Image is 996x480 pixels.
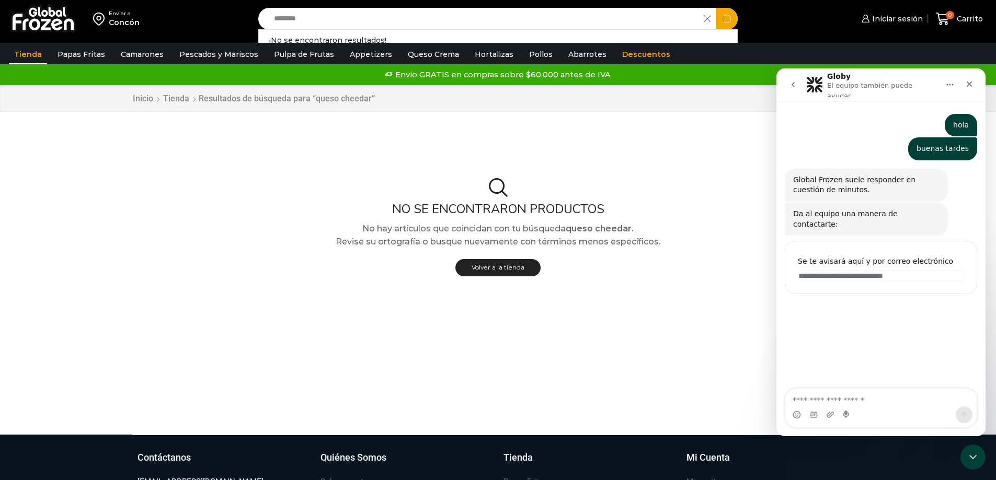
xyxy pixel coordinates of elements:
a: Contáctanos [138,451,310,475]
a: Pulpa de Frutas [269,44,339,64]
a: Tienda [9,44,47,64]
h3: Mi Cuenta [686,451,730,464]
a: Hortalizas [470,44,519,64]
span: Iniciar sesión [869,14,923,24]
a: Tienda [503,451,676,475]
a: Abarrotes [563,44,612,64]
img: address-field-icon.svg [93,10,109,28]
span: Carrito [954,14,983,24]
a: Pescados y Mariscos [174,44,264,64]
a: Descuentos [617,44,676,64]
a: Quiénes Somos [320,451,493,475]
h1: Resultados de búsqueda para “queso cheedar” [199,93,375,103]
nav: Breadcrumb [132,93,375,105]
a: Volver a la tienda [455,259,541,276]
a: Camarones [116,44,169,64]
a: Queso Crema [403,44,464,64]
div: Concón [109,17,140,28]
h2: No se encontraron productos [124,202,872,217]
h3: Contáctanos [138,451,191,464]
a: 0 Carrito [933,7,986,31]
iframe: Intercom live chat [776,68,986,436]
div: ¡No se encontraron resultados! [259,35,738,45]
button: Search button [716,8,738,30]
h3: Quiénes Somos [320,451,386,464]
a: Mi Cuenta [686,451,859,475]
strong: queso cheedar. [566,224,634,233]
a: Appetizers [345,44,397,64]
h3: Tienda [503,451,533,464]
span: Volver a la tienda [472,263,524,271]
a: Inicio [132,93,154,105]
iframe: Intercom live chat [960,444,986,470]
a: Papas Fritas [52,44,110,64]
p: No hay artículos que coincidan con tu búsqueda Revise su ortografía o busque nuevamente con térmi... [124,222,872,249]
a: Iniciar sesión [859,8,923,29]
a: Tienda [163,93,190,105]
span: 0 [946,11,954,19]
div: Enviar a [109,10,140,17]
a: Pollos [524,44,558,64]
